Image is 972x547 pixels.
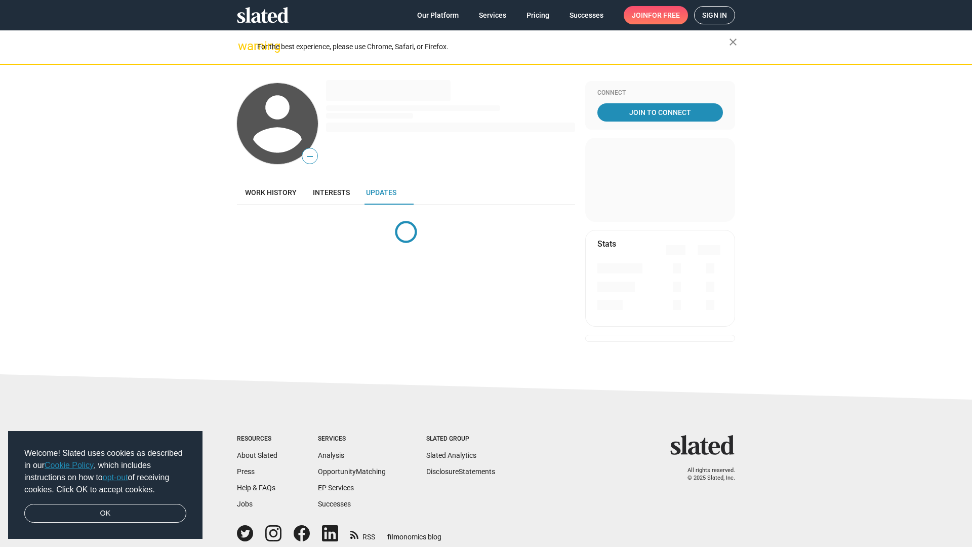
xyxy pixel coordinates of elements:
span: Interests [313,188,350,197]
span: Sign in [702,7,727,24]
mat-icon: close [727,36,739,48]
div: Resources [237,435,277,443]
a: Services [471,6,514,24]
a: Analysis [318,451,344,459]
span: Updates [366,188,396,197]
a: Help & FAQs [237,484,275,492]
span: film [387,533,399,541]
span: Services [479,6,506,24]
a: Joinfor free [624,6,688,24]
p: All rights reserved. © 2025 Slated, Inc. [677,467,735,482]
span: Welcome! Slated uses cookies as described in our , which includes instructions on how to of recei... [24,447,186,496]
div: Slated Group [426,435,495,443]
a: dismiss cookie message [24,504,186,523]
a: Jobs [237,500,253,508]
a: Join To Connect [597,103,723,122]
mat-card-title: Stats [597,239,616,249]
span: Pricing [526,6,549,24]
a: Updates [358,180,404,205]
a: Successes [318,500,351,508]
a: Slated Analytics [426,451,476,459]
div: Connect [597,89,723,97]
a: filmonomics blog [387,524,441,542]
span: Successes [570,6,603,24]
a: OpportunityMatching [318,467,386,476]
a: DisclosureStatements [426,467,495,476]
mat-icon: warning [238,40,250,52]
a: Successes [561,6,612,24]
span: — [302,150,317,163]
span: Join To Connect [599,103,721,122]
a: Interests [305,180,358,205]
a: About Slated [237,451,277,459]
a: opt-out [103,473,128,482]
div: Services [318,435,386,443]
a: EP Services [318,484,354,492]
span: Our Platform [417,6,459,24]
a: Press [237,467,255,476]
a: Cookie Policy [45,461,94,470]
a: Sign in [694,6,735,24]
a: Our Platform [409,6,467,24]
span: for free [648,6,680,24]
div: cookieconsent [8,431,202,539]
a: Pricing [518,6,557,24]
span: Join [632,6,680,24]
span: Work history [245,188,297,197]
a: RSS [350,526,375,542]
div: For the best experience, please use Chrome, Safari, or Firefox. [257,40,729,54]
a: Work history [237,180,305,205]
